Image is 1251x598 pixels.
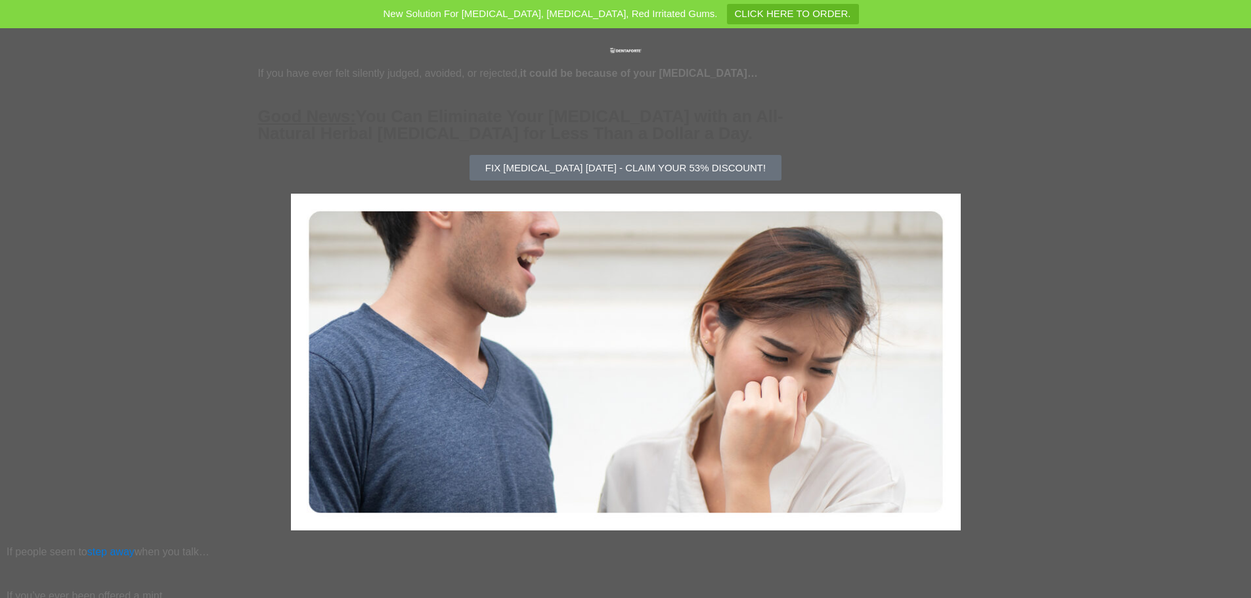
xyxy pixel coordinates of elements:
[258,65,994,82] p: If you have ever felt silently judged, avoided, or rejected,
[727,4,859,24] a: CLICK HERE TO ORDER.
[258,107,356,125] u: Good News:
[7,544,1244,561] p: If people seem to when you talk…
[470,155,781,181] a: FIX [MEDICAL_DATA] [DATE] - CLAIM YOUR 53% DISCOUNT!
[485,163,766,173] span: FIX [MEDICAL_DATA] [DATE] - CLAIM YOUR 53% DISCOUNT!
[520,68,758,79] strong: it could be because of your [MEDICAL_DATA]…
[87,546,135,557] span: step away
[258,108,994,142] h2: You Can Eliminate Your [MEDICAL_DATA] with an All-Natural Herbal [MEDICAL_DATA] for Less Than a D...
